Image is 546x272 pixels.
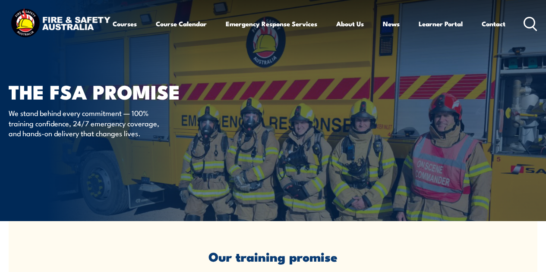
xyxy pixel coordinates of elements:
[419,13,463,34] a: Learner Portal
[113,13,137,34] a: Courses
[482,13,505,34] a: Contact
[9,108,166,138] p: We stand behind every commitment — 100% training confidence, 24/7 emergency coverage, and hands-o...
[226,13,317,34] a: Emergency Response Services
[35,250,511,262] h2: Our training promise
[156,13,207,34] a: Course Calendar
[336,13,364,34] a: About Us
[383,13,400,34] a: News
[9,83,222,100] h1: The FSA promise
